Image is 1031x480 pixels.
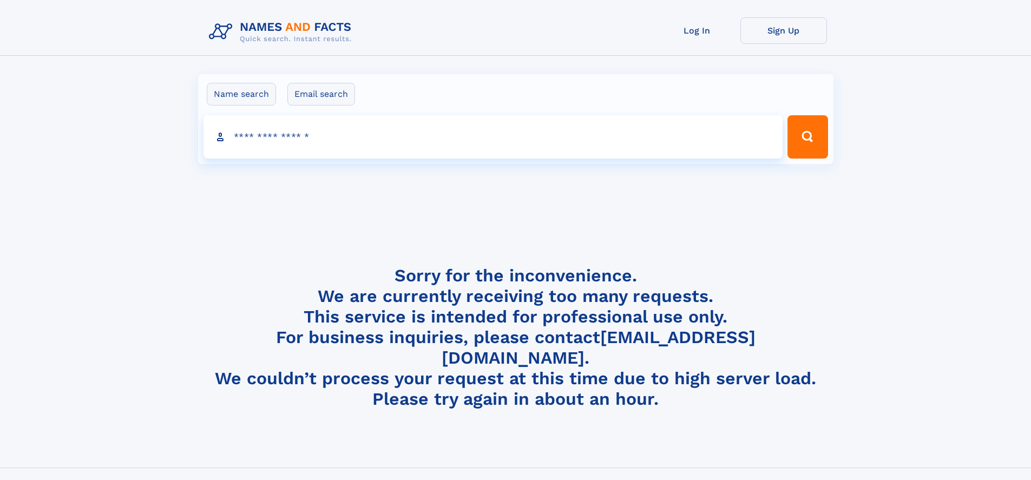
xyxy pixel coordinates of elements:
[207,83,276,106] label: Name search
[205,265,827,410] h4: Sorry for the inconvenience. We are currently receiving too many requests. This service is intend...
[203,115,783,159] input: search input
[287,83,355,106] label: Email search
[654,17,740,44] a: Log In
[205,17,360,47] img: Logo Names and Facts
[787,115,828,159] button: Search Button
[740,17,827,44] a: Sign Up
[442,327,756,368] a: [EMAIL_ADDRESS][DOMAIN_NAME]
